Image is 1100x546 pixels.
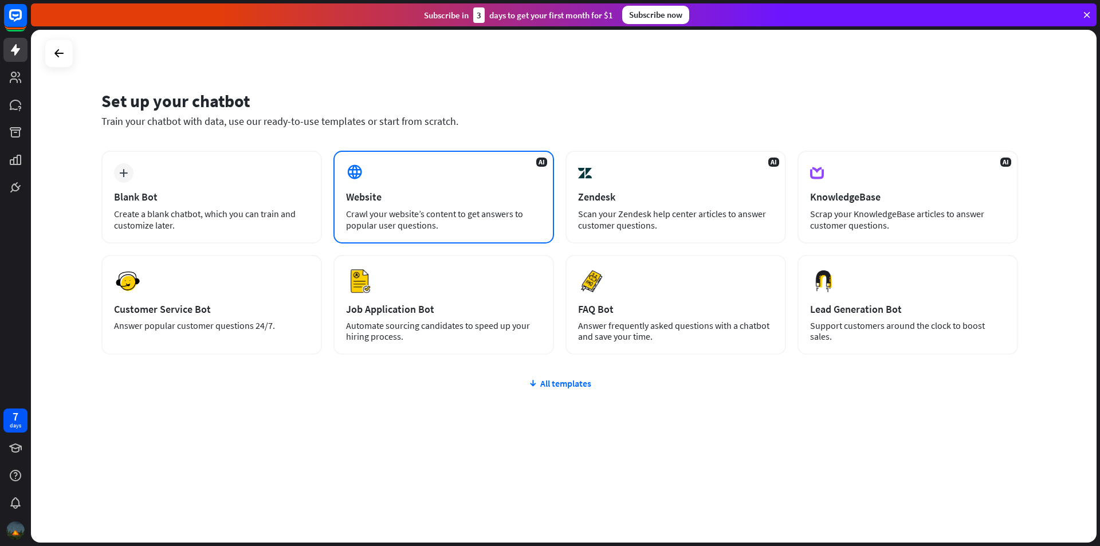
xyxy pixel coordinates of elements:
div: days [10,422,21,430]
div: 7 [13,411,18,422]
div: FAQ Bot [578,303,773,316]
div: Answer frequently asked questions with a chatbot and save your time. [578,320,773,342]
span: AI [1000,158,1011,167]
button: Open LiveChat chat widget [9,5,44,39]
div: Zendesk [578,190,773,203]
div: Subscribe in days to get your first month for $1 [424,7,613,23]
div: Lead Generation Bot [810,303,1005,316]
div: KnowledgeBase [810,190,1005,203]
div: Scrap your KnowledgeBase articles to answer customer questions. [810,208,1005,231]
span: AI [768,158,779,167]
div: Create a blank chatbot, which you can train and customize later. [114,208,309,231]
span: AI [536,158,547,167]
div: 3 [473,7,485,23]
div: Train your chatbot with data, use our ready-to-use templates or start from scratch. [101,115,1018,128]
div: Support customers around the clock to boost sales. [810,320,1005,342]
div: All templates [101,378,1018,389]
a: 7 days [3,408,27,433]
div: Answer popular customer questions 24/7. [114,320,309,331]
div: Subscribe now [622,6,689,24]
div: Blank Bot [114,190,309,203]
div: Set up your chatbot [101,90,1018,112]
div: Customer Service Bot [114,303,309,316]
div: Website [346,190,541,203]
div: Scan your Zendesk help center articles to answer customer questions. [578,208,773,231]
div: Crawl your website’s content to get answers to popular user questions. [346,208,541,231]
i: plus [119,169,128,177]
div: Automate sourcing candidates to speed up your hiring process. [346,320,541,342]
div: Job Application Bot [346,303,541,316]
